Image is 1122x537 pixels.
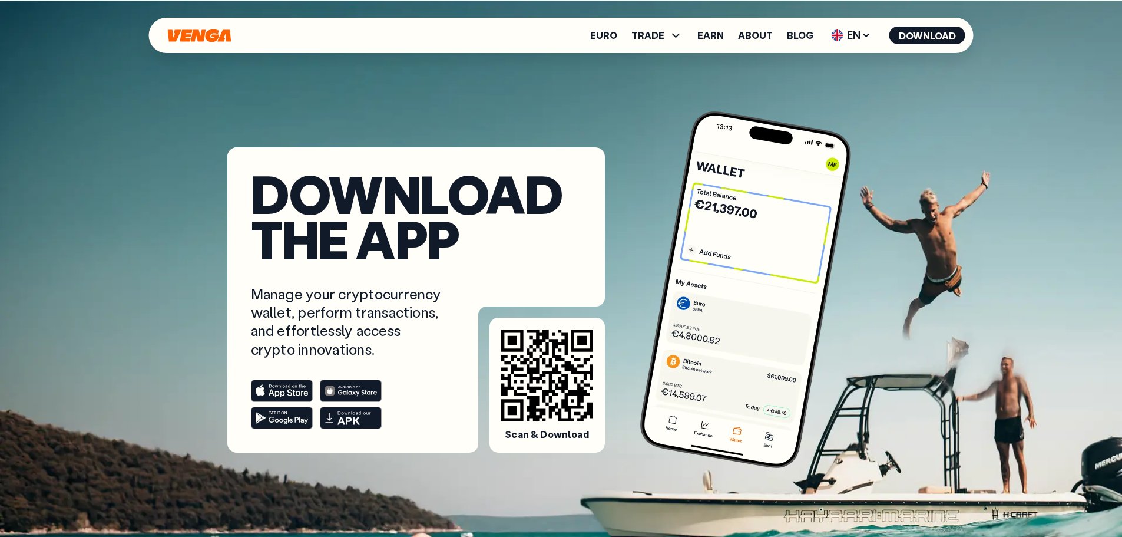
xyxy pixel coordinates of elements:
a: Euro [590,31,617,40]
h1: Download the app [251,171,581,261]
img: phone [636,107,855,472]
img: flag-uk [832,29,843,41]
p: Manage your cryptocurrency wallet, perform transactions, and effortlessly access crypto innovations. [251,285,444,358]
svg: Home [167,29,233,42]
a: Blog [787,31,813,40]
span: TRADE [631,31,664,40]
button: Download [889,27,965,44]
span: EN [828,26,875,45]
a: About [738,31,773,40]
span: Scan & Download [505,429,588,441]
a: Earn [697,31,724,40]
span: TRADE [631,28,683,42]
